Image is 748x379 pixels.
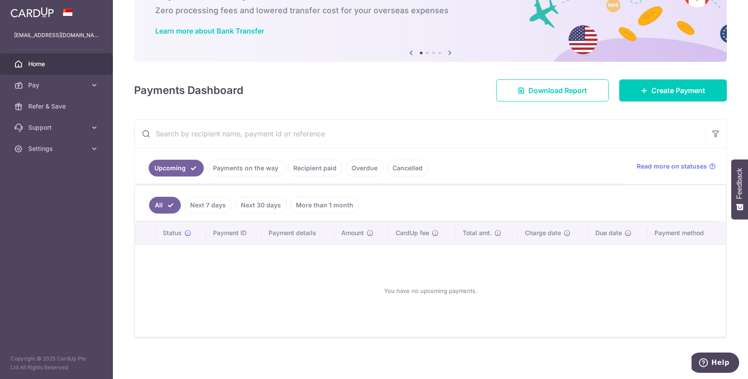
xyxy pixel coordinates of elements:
[155,5,706,16] h6: Zero processing fees and lowered transfer cost for your overseas expenses
[146,252,715,330] div: You have no upcoming payments.
[184,197,232,214] a: Next 7 days
[262,221,334,244] th: Payment details
[288,160,342,176] a: Recipient paid
[528,85,587,96] span: Download Report
[637,162,716,171] a: Read more on statuses
[28,60,86,68] span: Home
[11,7,54,18] img: CardUp
[28,123,86,132] span: Support
[731,159,748,219] button: Feedback - Show survey
[290,197,359,214] a: More than 1 month
[163,229,182,237] span: Status
[28,144,86,153] span: Settings
[155,26,264,35] a: Learn more about Bank Transfer
[736,168,744,199] span: Feedback
[149,197,181,214] a: All
[135,120,705,148] input: Search by recipient name, payment id or reference
[619,79,727,101] a: Create Payment
[651,85,705,96] span: Create Payment
[28,81,86,90] span: Pay
[341,229,364,237] span: Amount
[637,162,707,171] span: Read more on statuses
[14,31,99,40] p: [EMAIL_ADDRESS][DOMAIN_NAME]
[149,160,204,176] a: Upcoming
[496,79,609,101] a: Download Report
[235,197,287,214] a: Next 30 days
[206,221,262,244] th: Payment ID
[346,160,383,176] a: Overdue
[28,102,86,111] span: Refer & Save
[525,229,561,237] span: Charge date
[207,160,284,176] a: Payments on the way
[647,221,726,244] th: Payment method
[134,83,243,98] h4: Payments Dashboard
[387,160,428,176] a: Cancelled
[396,229,429,237] span: CardUp fee
[463,229,492,237] span: Total amt.
[595,229,622,237] span: Due date
[692,353,739,375] iframe: Opens a widget where you can find more information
